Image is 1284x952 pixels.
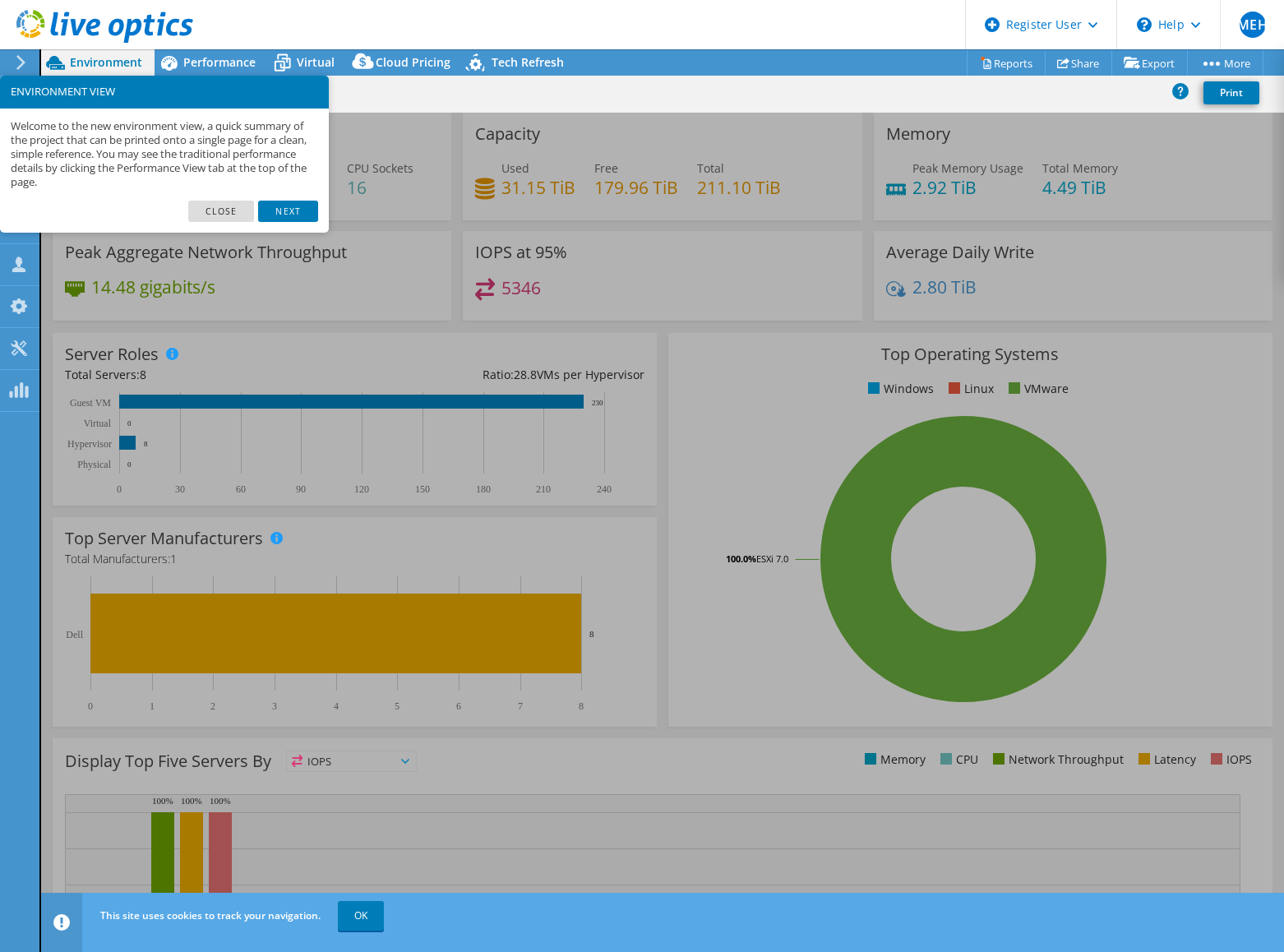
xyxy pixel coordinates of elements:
[1137,17,1152,32] svg: \n
[287,751,416,771] span: IOPS
[967,50,1046,76] a: Reports
[376,54,450,70] span: Cloud Pricing
[297,54,335,70] span: Virtual
[11,86,318,97] h3: ENVIRONMENT VIEW
[183,54,256,70] span: Performance
[1111,50,1188,76] a: Export
[1045,50,1112,76] a: Share
[492,54,564,70] span: Tech Refresh
[100,908,321,922] span: This site uses cookies to track your navigation.
[1240,12,1266,38] span: MEH
[11,119,318,190] p: Welcome to the new environment view, a quick summary of the project that can be printed onto a si...
[338,901,384,931] a: OK
[1203,81,1259,104] a: Print
[70,54,142,70] span: Environment
[188,201,255,222] a: Close
[1187,50,1263,76] a: More
[258,201,317,222] a: Next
